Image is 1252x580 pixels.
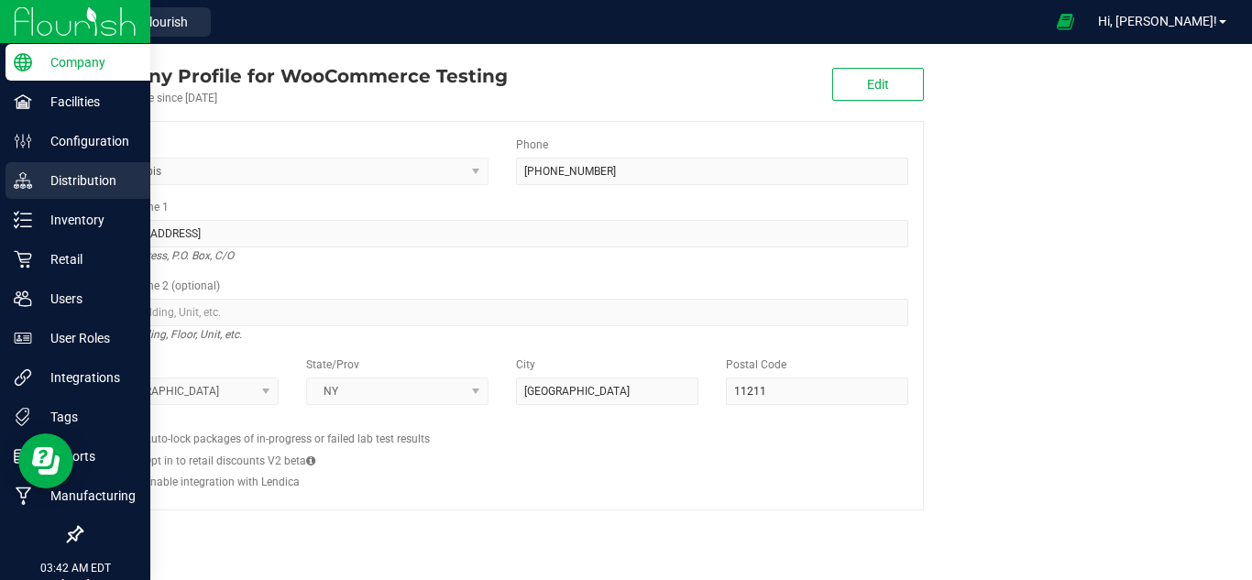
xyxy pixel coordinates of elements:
[32,170,142,192] p: Distribution
[81,62,508,90] div: WooCommerce Testing
[832,68,924,101] button: Edit
[726,356,786,373] label: Postal Code
[8,560,142,576] p: 03:42 AM EDT
[14,93,32,111] inline-svg: Facilities
[14,447,32,465] inline-svg: Reports
[32,406,142,428] p: Tags
[1098,14,1217,28] span: Hi, [PERSON_NAME]!
[32,445,142,467] p: Reports
[14,290,32,308] inline-svg: Users
[32,51,142,73] p: Company
[726,378,908,405] input: Postal Code
[96,419,908,431] h2: Configs
[96,278,220,294] label: Address Line 2 (optional)
[32,248,142,270] p: Retail
[96,299,908,326] input: Suite, Building, Unit, etc.
[14,487,32,505] inline-svg: Manufacturing
[516,137,548,153] label: Phone
[81,90,508,106] div: Account active since [DATE]
[14,408,32,426] inline-svg: Tags
[14,53,32,71] inline-svg: Company
[32,209,142,231] p: Inventory
[516,158,908,185] input: (123) 456-7890
[14,211,32,229] inline-svg: Inventory
[96,220,908,247] input: Address
[32,130,142,152] p: Configuration
[144,453,315,469] label: Opt in to retail discounts V2 beta
[1045,4,1086,39] span: Open Ecommerce Menu
[144,431,430,447] label: Auto-lock packages of in-progress or failed lab test results
[32,91,142,113] p: Facilities
[32,327,142,349] p: User Roles
[18,433,73,488] iframe: Resource center
[32,288,142,310] p: Users
[144,474,300,490] label: Enable integration with Lendica
[14,368,32,387] inline-svg: Integrations
[306,356,359,373] label: State/Prov
[96,323,242,345] i: Suite, Building, Floor, Unit, etc.
[32,367,142,388] p: Integrations
[14,171,32,190] inline-svg: Distribution
[14,329,32,347] inline-svg: User Roles
[96,245,234,267] i: Street address, P.O. Box, C/O
[32,485,142,507] p: Manufacturing
[14,250,32,268] inline-svg: Retail
[516,378,698,405] input: City
[14,132,32,150] inline-svg: Configuration
[867,77,889,92] span: Edit
[516,356,535,373] label: City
